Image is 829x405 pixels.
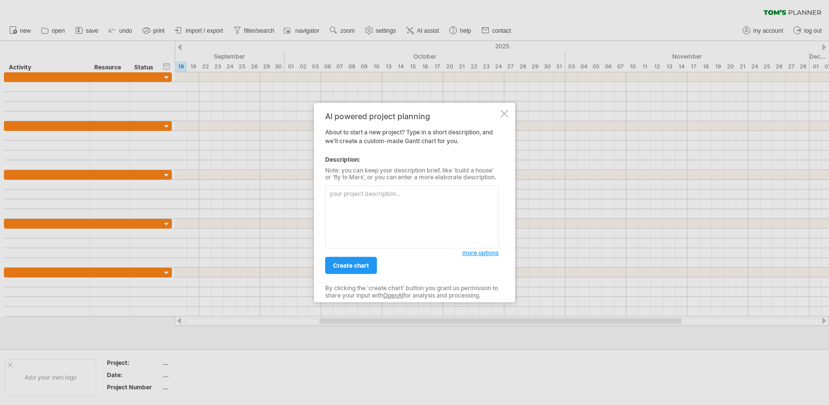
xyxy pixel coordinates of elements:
div: By clicking the 'create chart' button you grant us permission to share your input with for analys... [325,285,498,299]
a: more options [462,249,498,257]
div: AI powered project planning [325,111,498,120]
div: About to start a new project? Type in a short description, and we'll create a custom-made Gantt c... [325,111,498,294]
span: more options [462,249,498,256]
div: Description: [325,155,498,164]
span: create chart [333,262,369,269]
div: Note: you can keep your description brief, like 'build a house' or 'fly to Mars', or you can ente... [325,167,498,181]
a: OpenAI [383,291,403,298]
a: create chart [325,257,377,274]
